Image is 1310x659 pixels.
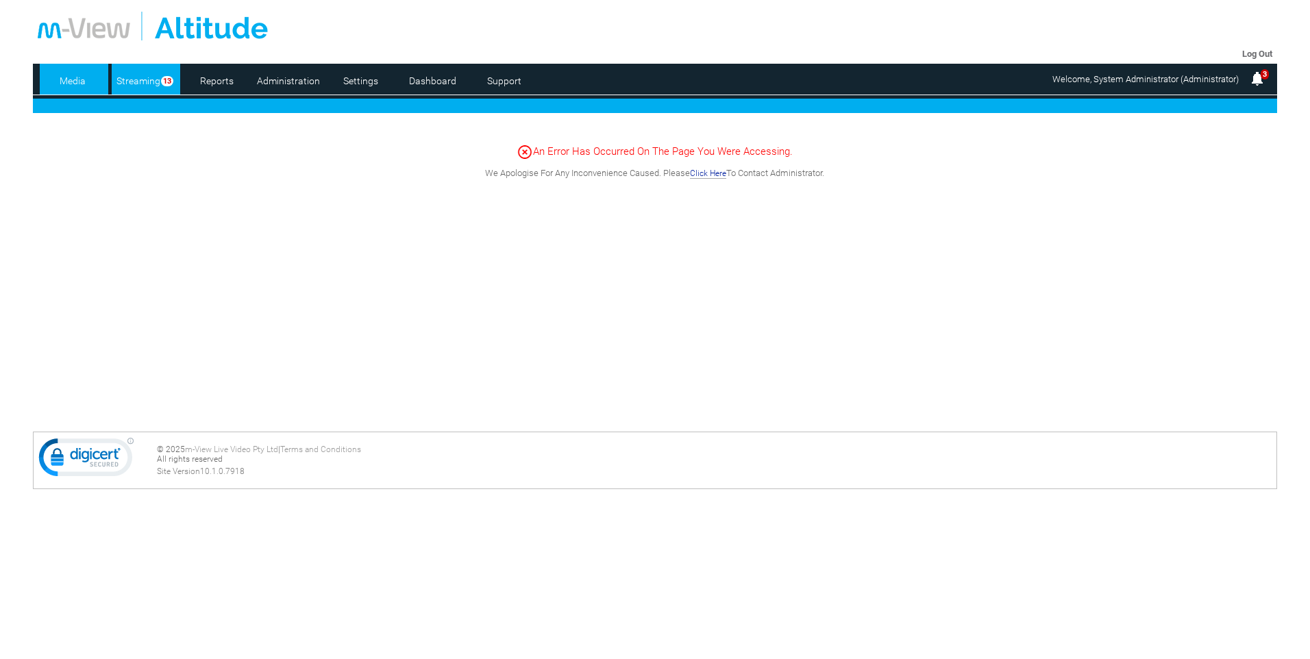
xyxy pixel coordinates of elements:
a: Support [471,71,538,91]
a: Media [40,71,106,91]
h2: An Error Has Occurred On The Page You Were Accessing. [33,144,1277,158]
span: 13 [161,76,173,86]
img: No Items [517,144,533,160]
span: Welcome, System Administrator (Administrator) [1052,74,1239,84]
p: We Apologise For Any Inconvenience Caused. Please To Contact Administrator. [33,168,1277,178]
a: Click Here [690,169,726,179]
a: Dashboard [399,71,466,91]
a: Log Out [1242,49,1272,59]
div: © 2025 | All rights reserved [157,445,1272,476]
div: Site Version [157,467,1272,476]
a: m-View Live Video Pty Ltd [185,445,278,454]
a: Streaming [112,71,166,91]
span: 10.1.0.7918 [200,467,245,476]
img: bell25.png [1249,71,1265,87]
a: Settings [327,71,394,91]
span: 3 [1261,69,1269,79]
img: DigiCert Secured Site Seal [38,437,134,484]
a: Terms and Conditions [280,445,361,454]
a: Administration [256,71,322,91]
a: Reports [184,71,250,91]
